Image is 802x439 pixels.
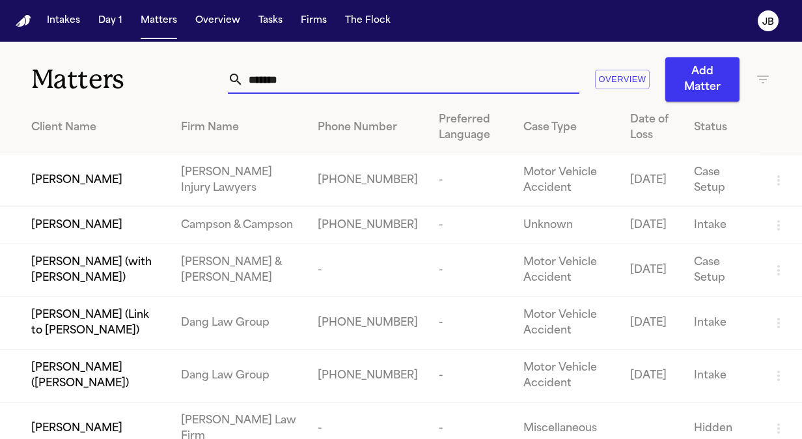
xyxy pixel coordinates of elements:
[620,244,684,297] td: [DATE]
[171,297,307,350] td: Dang Law Group
[171,154,307,207] td: [PERSON_NAME] Injury Lawyers
[171,207,307,244] td: Campson & Campson
[31,63,228,96] h1: Matters
[684,207,760,244] td: Intake
[171,350,307,403] td: Dang Law Group
[31,218,122,233] span: [PERSON_NAME]
[620,350,684,403] td: [DATE]
[253,9,288,33] button: Tasks
[31,360,160,391] span: [PERSON_NAME] ([PERSON_NAME])
[307,207,428,244] td: [PHONE_NUMBER]
[523,120,609,135] div: Case Type
[595,70,650,90] button: Overview
[340,9,396,33] button: The Flock
[181,120,297,135] div: Firm Name
[31,173,122,188] span: [PERSON_NAME]
[93,9,128,33] button: Day 1
[684,154,760,207] td: Case Setup
[620,154,684,207] td: [DATE]
[684,350,760,403] td: Intake
[318,120,418,135] div: Phone Number
[307,297,428,350] td: [PHONE_NUMBER]
[307,154,428,207] td: [PHONE_NUMBER]
[620,207,684,244] td: [DATE]
[428,244,514,297] td: -
[296,9,332,33] button: Firms
[665,57,740,102] button: Add Matter
[16,15,31,27] img: Finch Logo
[513,297,620,350] td: Motor Vehicle Accident
[428,350,514,403] td: -
[31,255,160,286] span: [PERSON_NAME] (with [PERSON_NAME])
[630,112,673,143] div: Date of Loss
[428,297,514,350] td: -
[42,9,85,33] button: Intakes
[513,244,620,297] td: Motor Vehicle Accident
[31,307,160,339] span: [PERSON_NAME] (Link to [PERSON_NAME])
[171,244,307,297] td: [PERSON_NAME] & [PERSON_NAME]
[513,350,620,403] td: Motor Vehicle Accident
[307,350,428,403] td: [PHONE_NUMBER]
[513,154,620,207] td: Motor Vehicle Accident
[694,120,750,135] div: Status
[307,244,428,297] td: -
[513,207,620,244] td: Unknown
[16,15,31,27] a: Home
[684,244,760,297] td: Case Setup
[31,421,122,436] span: [PERSON_NAME]
[684,297,760,350] td: Intake
[439,112,503,143] div: Preferred Language
[190,9,245,33] button: Overview
[135,9,182,33] button: Matters
[620,297,684,350] td: [DATE]
[428,207,514,244] td: -
[31,120,160,135] div: Client Name
[428,154,514,207] td: -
